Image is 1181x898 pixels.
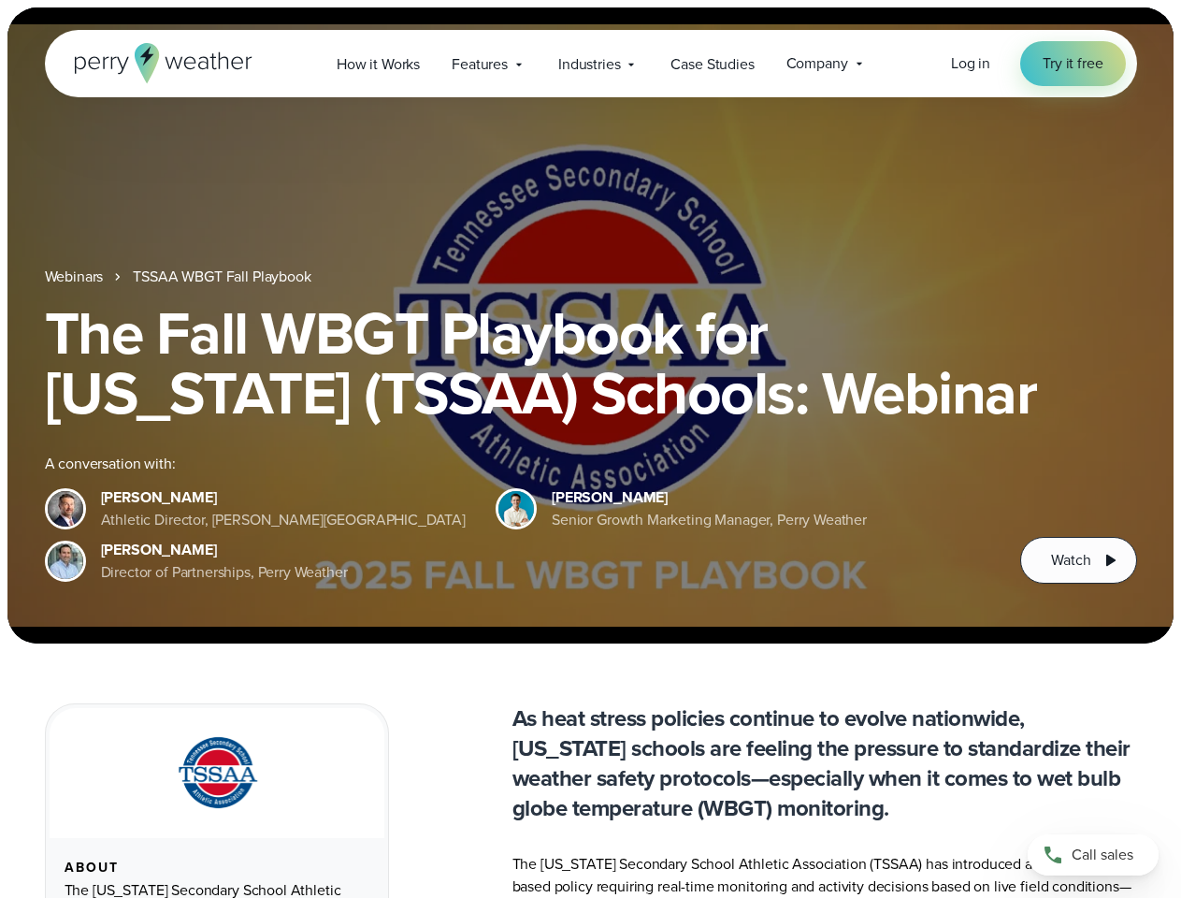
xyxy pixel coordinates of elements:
[101,509,467,531] div: Athletic Director, [PERSON_NAME][GEOGRAPHIC_DATA]
[1020,41,1125,86] a: Try it free
[1020,537,1136,584] button: Watch
[670,53,754,76] span: Case Studies
[321,45,436,83] a: How it Works
[786,52,848,75] span: Company
[65,861,369,876] div: About
[552,509,867,531] div: Senior Growth Marketing Manager, Perry Weather
[452,53,508,76] span: Features
[1051,549,1090,572] span: Watch
[512,703,1137,823] p: As heat stress policies continue to evolve nationwide, [US_STATE] schools are feeling the pressur...
[1043,52,1102,75] span: Try it free
[552,486,867,509] div: [PERSON_NAME]
[45,266,104,288] a: Webinars
[951,52,990,75] a: Log in
[101,539,348,561] div: [PERSON_NAME]
[133,266,310,288] a: TSSAA WBGT Fall Playbook
[498,491,534,527] img: Spencer Patton, Perry Weather
[45,303,1137,423] h1: The Fall WBGT Playbook for [US_STATE] (TSSAA) Schools: Webinar
[1072,844,1133,866] span: Call sales
[951,52,990,74] span: Log in
[48,543,83,579] img: Jeff Wood
[558,53,620,76] span: Industries
[337,53,420,76] span: How it Works
[1028,834,1159,876] a: Call sales
[45,266,1137,288] nav: Breadcrumb
[45,453,991,475] div: A conversation with:
[101,561,348,584] div: Director of Partnerships, Perry Weather
[101,486,467,509] div: [PERSON_NAME]
[655,45,770,83] a: Case Studies
[48,491,83,527] img: Brian Wyatt
[154,731,280,816] img: TSSAA-Tennessee-Secondary-School-Athletic-Association.svg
